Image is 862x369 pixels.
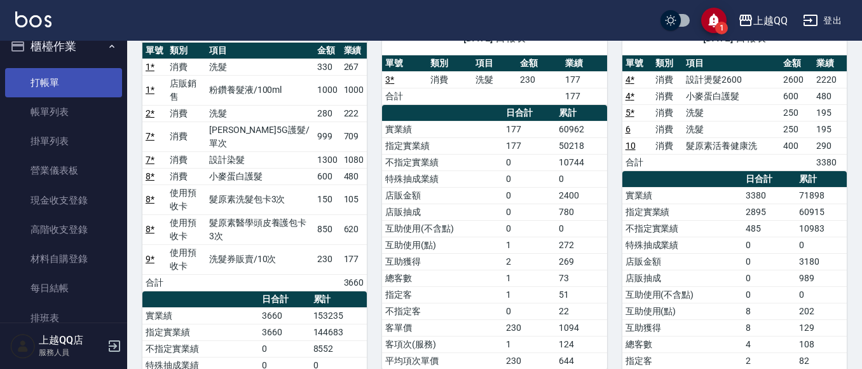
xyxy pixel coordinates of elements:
[341,151,367,168] td: 1080
[39,334,104,347] h5: 上越QQ店
[622,220,743,237] td: 不指定實業績
[556,352,606,369] td: 644
[206,43,314,59] th: 項目
[382,237,503,253] td: 互助使用(點)
[503,187,556,204] td: 0
[556,154,606,171] td: 10744
[683,88,780,104] td: 小麥蛋白護髮
[556,319,606,336] td: 1094
[742,303,796,319] td: 8
[503,253,556,270] td: 2
[206,105,314,122] td: 洗髮
[517,71,562,88] td: 230
[503,319,556,336] td: 230
[142,43,167,59] th: 單號
[813,121,847,137] td: 195
[341,75,367,105] td: 1000
[382,88,427,104] td: 合計
[206,168,314,184] td: 小麥蛋白護髮
[742,336,796,352] td: 4
[206,214,314,244] td: 髮原素醫學頭皮養護包卡3次
[259,324,310,340] td: 3660
[742,253,796,270] td: 0
[167,168,206,184] td: 消費
[39,347,104,358] p: 服務人員
[314,43,341,59] th: 金額
[622,286,743,303] td: 互助使用(不含點)
[310,291,367,308] th: 累計
[167,151,206,168] td: 消費
[556,137,606,154] td: 50218
[5,127,122,156] a: 掛單列表
[259,307,310,324] td: 3660
[622,154,653,171] td: 合計
[622,55,847,171] table: a dense table
[562,71,607,88] td: 177
[341,214,367,244] td: 620
[427,55,472,72] th: 類別
[626,141,636,151] a: 10
[382,137,503,154] td: 指定實業績
[813,55,847,72] th: 業績
[314,244,341,274] td: 230
[167,244,206,274] td: 使用預收卡
[5,303,122,333] a: 排班表
[733,8,793,34] button: 上越QQ
[503,352,556,369] td: 230
[796,220,847,237] td: 10983
[780,71,814,88] td: 2600
[15,11,51,27] img: Logo
[167,43,206,59] th: 類別
[622,319,743,336] td: 互助獲得
[314,168,341,184] td: 600
[472,71,517,88] td: 洗髮
[503,121,556,137] td: 177
[652,104,683,121] td: 消費
[382,352,503,369] td: 平均項次單價
[382,121,503,137] td: 實業績
[742,319,796,336] td: 8
[556,171,606,187] td: 0
[382,220,503,237] td: 互助使用(不含點)
[382,303,503,319] td: 不指定客
[259,340,310,357] td: 0
[341,274,367,291] td: 3660
[780,121,814,137] td: 250
[813,104,847,121] td: 195
[517,55,562,72] th: 金額
[167,122,206,151] td: 消費
[382,204,503,220] td: 店販抽成
[142,340,259,357] td: 不指定實業績
[813,154,847,171] td: 3380
[314,151,341,168] td: 1300
[813,137,847,154] td: 290
[556,105,606,122] th: 累計
[382,154,503,171] td: 不指定實業績
[341,105,367,122] td: 222
[503,303,556,319] td: 0
[314,105,341,122] td: 280
[683,104,780,121] td: 洗髮
[10,333,36,359] img: Person
[503,105,556,122] th: 日合計
[796,237,847,253] td: 0
[796,352,847,369] td: 82
[382,270,503,286] td: 總客數
[427,71,472,88] td: 消費
[167,105,206,122] td: 消費
[796,303,847,319] td: 202
[622,270,743,286] td: 店販抽成
[5,68,122,97] a: 打帳單
[5,97,122,127] a: 帳單列表
[341,184,367,214] td: 105
[556,237,606,253] td: 272
[382,171,503,187] td: 特殊抽成業績
[742,204,796,220] td: 2895
[796,171,847,188] th: 累計
[341,244,367,274] td: 177
[652,88,683,104] td: 消費
[622,204,743,220] td: 指定實業績
[556,270,606,286] td: 73
[142,307,259,324] td: 實業績
[626,124,631,134] a: 6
